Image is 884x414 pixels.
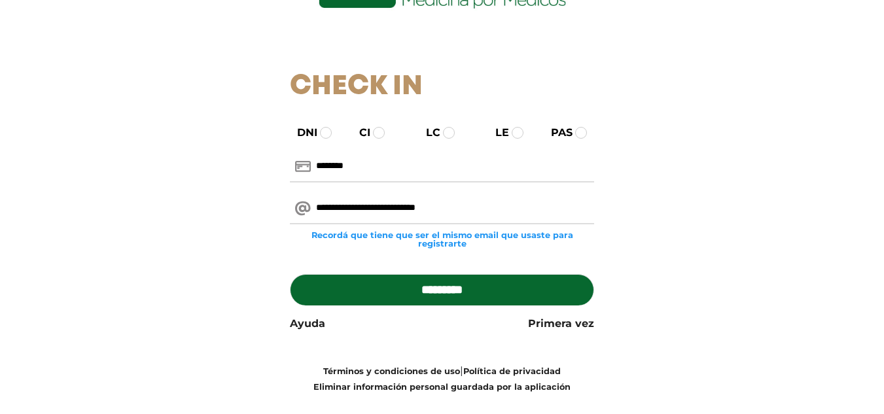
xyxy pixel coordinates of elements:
[463,366,561,376] a: Política de privacidad
[290,316,325,332] a: Ayuda
[280,363,604,394] div: |
[347,125,370,141] label: CI
[484,125,509,141] label: LE
[290,71,594,103] h1: Check In
[414,125,440,141] label: LC
[528,316,594,332] a: Primera vez
[313,382,571,392] a: Eliminar información personal guardada por la aplicación
[539,125,573,141] label: PAS
[285,125,317,141] label: DNI
[290,231,594,248] small: Recordá que tiene que ser el mismo email que usaste para registrarte
[323,366,460,376] a: Términos y condiciones de uso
